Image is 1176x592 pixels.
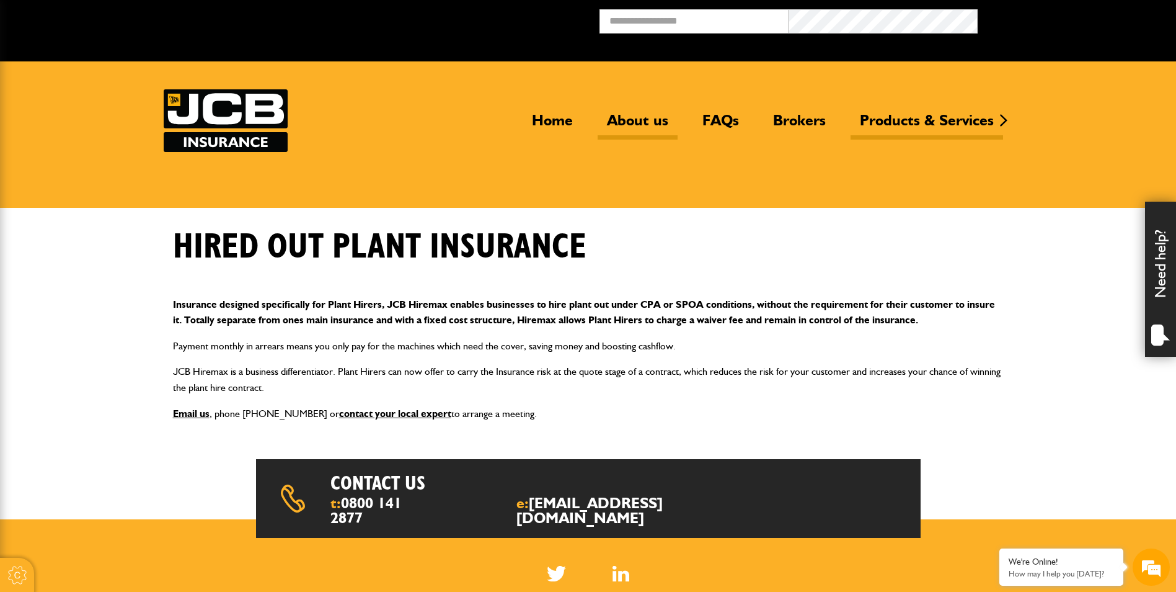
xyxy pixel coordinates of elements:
p: Payment monthly in arrears means you only pay for the machines which need the cover, saving money... [173,338,1004,354]
input: Enter your email address [16,151,226,179]
a: Products & Services [851,111,1003,140]
a: Email us [173,408,210,419]
a: About us [598,111,678,140]
textarea: Type your message and hit 'Enter' [16,225,226,372]
p: Insurance designed specifically for Plant Hirers, JCB Hiremax enables businesses to hire plant ou... [173,297,1004,328]
div: We're Online! [1009,557,1114,567]
a: Home [523,111,582,140]
a: JCB Insurance Services [164,89,288,152]
span: e: [516,496,725,526]
div: Chat with us now [64,70,208,86]
em: Start Chat [169,382,225,399]
a: Brokers [764,111,835,140]
div: Need help? [1145,202,1176,357]
img: Twitter [547,566,566,581]
p: How may I help you today? [1009,569,1114,578]
img: d_20077148190_company_1631870298795_20077148190 [21,69,52,86]
img: JCB Insurance Services logo [164,89,288,152]
h1: Hired out plant insurance [173,226,586,268]
a: 0800 141 2877 [330,494,402,527]
span: t: [330,496,412,526]
a: contact your local expert [339,408,451,419]
input: Enter your phone number [16,188,226,215]
p: , phone [PHONE_NUMBER] or to arrange a meeting. [173,406,1004,422]
a: LinkedIn [612,566,629,581]
button: Broker Login [978,9,1167,29]
p: JCB Hiremax is a business differentiator. Plant Hirers can now offer to carry the Insurance risk ... [173,364,1004,395]
img: Linked In [612,566,629,581]
div: Minimize live chat window [203,6,233,36]
input: Enter your last name [16,115,226,142]
a: FAQs [693,111,748,140]
a: [EMAIL_ADDRESS][DOMAIN_NAME] [516,494,663,527]
h2: Contact us [330,472,621,495]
